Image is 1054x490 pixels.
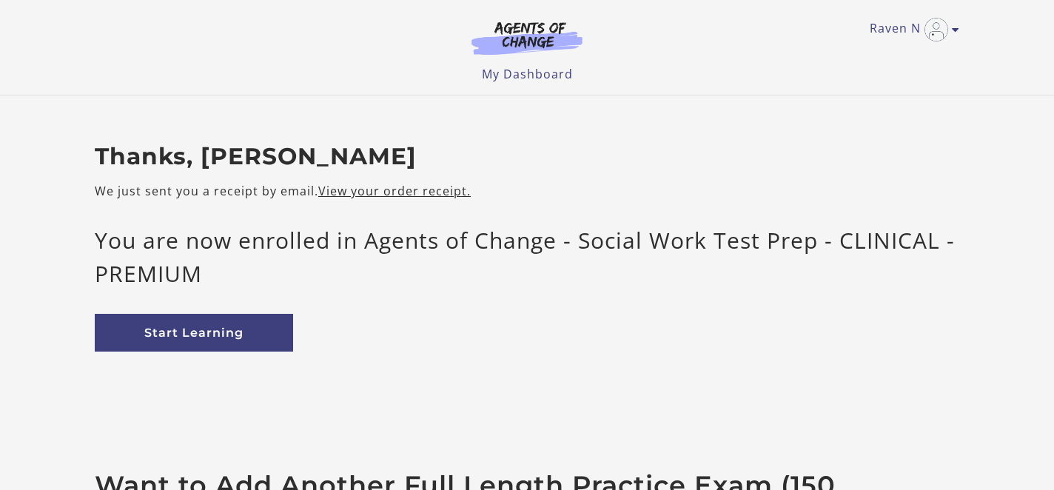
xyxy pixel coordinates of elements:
a: My Dashboard [482,66,573,82]
h2: Thanks, [PERSON_NAME] [95,143,959,171]
a: Toggle menu [870,18,952,41]
a: Start Learning [95,314,293,352]
p: You are now enrolled in Agents of Change - Social Work Test Prep - CLINICAL - PREMIUM [95,224,959,290]
p: We just sent you a receipt by email. [95,182,959,200]
a: View your order receipt. [318,183,471,199]
img: Agents of Change Logo [456,21,598,55]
